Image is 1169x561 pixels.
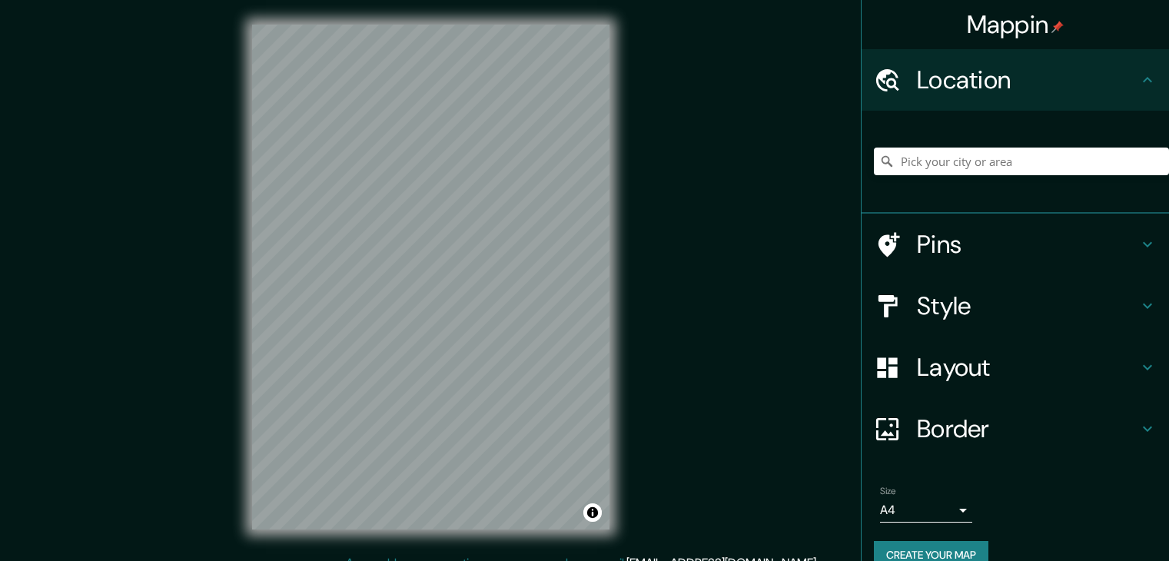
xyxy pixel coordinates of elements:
canvas: Map [252,25,609,529]
img: pin-icon.png [1051,21,1064,33]
h4: Style [917,290,1138,321]
label: Size [880,485,896,498]
h4: Mappin [967,9,1064,40]
h4: Pins [917,229,1138,260]
div: Style [862,275,1169,337]
h4: Border [917,413,1138,444]
input: Pick your city or area [874,148,1169,175]
h4: Layout [917,352,1138,383]
div: Border [862,398,1169,460]
div: A4 [880,498,972,523]
button: Toggle attribution [583,503,602,522]
div: Location [862,49,1169,111]
h4: Location [917,65,1138,95]
div: Pins [862,214,1169,275]
div: Layout [862,337,1169,398]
